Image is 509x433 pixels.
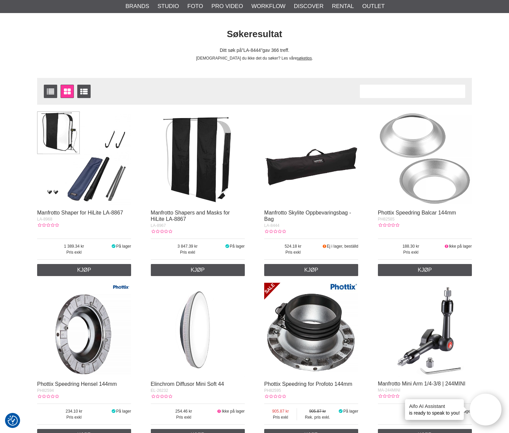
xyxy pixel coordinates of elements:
a: Studio [158,2,179,11]
span: På lager [116,244,131,249]
img: Manfrotto Skylite Oppbevaringsbag - Bag [264,111,358,205]
span: 905.87 [264,408,297,414]
a: søketips [297,56,312,61]
span: [DEMOGRAPHIC_DATA] du ikke det du søker? Les våre [196,56,297,61]
div: Kundevurdering: 0 [264,229,286,235]
span: Rek. pris exkl. [297,414,338,420]
span: PH82594 [37,388,54,393]
span: 3 847.39 [151,243,225,249]
span: 1 389.34 [37,243,111,249]
i: På lager [111,244,116,249]
img: Manfrotto Mini Arm 1/4-3/8 | 244MINI [378,283,472,376]
a: Phottix Speedring Hensel 144mm [37,381,117,387]
a: Outlet [362,2,385,11]
span: EL-26232 [151,388,168,393]
img: Phottix Speedring Hensel 144mm [37,283,131,377]
a: Manfrotto Shaper for HiLite LA-8867 [37,210,123,215]
span: LA-8444 [264,223,279,228]
a: Manfrotto Mini Arm 1/4-3/8 | 244MINI [378,381,466,386]
img: Manfrotto Shapers and Masks for HiLite LA-8867 [151,111,245,205]
a: Discover [294,2,324,11]
span: Pris exkl [264,414,297,420]
a: Manfrotto Skylite Oppbevaringsbag - Bag [264,210,351,222]
span: LA-8968 [37,217,52,222]
i: Snart på lager [322,244,327,249]
i: På lager [224,244,230,249]
a: Phottix Speedring for Profoto 144mm [264,381,352,387]
a: Utvidet liste [77,85,91,98]
div: Kundevurdering: 0 [378,222,399,228]
img: Phottix Speedring Balcar 144mm [378,111,472,205]
span: LA-8444 [242,48,263,53]
a: Rental [332,2,354,11]
div: Kundevurdering: 0 [378,393,399,399]
span: MA-244MINI [378,388,400,393]
span: LA-8967 [151,223,166,228]
img: Manfrotto Shaper for HiLite LA-8867 [37,111,131,205]
span: Ikke på lager [222,409,245,414]
span: 905.87 [297,408,338,414]
div: Kundevurdering: 0 [37,222,59,228]
span: 524.18 [264,243,322,249]
a: Brands [125,2,149,11]
h1: Søkeresultat [32,28,477,41]
a: Kjøp [378,264,472,276]
span: PH82595 [264,388,281,393]
a: Kjøp [151,264,245,276]
span: Ikke på lager [449,244,472,249]
span: På lager [343,409,358,414]
div: is ready to speak to you! [405,399,464,420]
a: Elinchrom Diffusor Mini Soft 44 [151,381,224,387]
span: Pris exkl [151,249,225,255]
i: På lager [111,409,116,414]
img: Phottix Speedring for Profoto 144mm [264,283,358,377]
span: PH82585 [378,217,395,222]
a: Pro Video [211,2,243,11]
span: 1 418.85 [378,408,452,414]
div: Kundevurdering: 0 [151,394,172,400]
div: Kundevurdering: 0 [151,229,172,235]
span: Pris exkl [37,249,111,255]
a: Kjøp [37,264,131,276]
div: Kundevurdering: 0 [264,394,286,400]
span: Pris exkl [264,249,322,255]
span: 188.30 [378,243,444,249]
button: Samtykkepreferanser [8,415,18,427]
span: Pris exkl [378,414,452,420]
span: 254.46 [151,408,217,414]
div: Kundevurdering: 0 [37,394,59,400]
h4: Aifo AI Assistant [409,403,460,410]
a: Phottix Speedring Balcar 144mm [378,210,456,215]
a: Workflow [251,2,286,11]
span: . [312,56,313,61]
span: Ditt søk på gav 366 treff. [220,48,289,53]
span: På lager [230,244,245,249]
span: På lager [457,409,472,414]
a: Vis liste [44,85,57,98]
a: Manfrotto Shapers and Masks for HiLite LA-8867 [151,210,230,222]
a: Foto [187,2,203,11]
span: Ej i lager, beställd [327,244,358,249]
img: Revisit consent button [8,416,18,426]
i: På lager [338,409,343,414]
span: Pris exkl [151,414,217,420]
span: På lager [116,409,131,414]
i: Ikke på lager [217,409,222,414]
span: 234.10 [37,408,111,414]
span: Pris exkl [378,249,444,255]
span: Pris exkl [37,414,111,420]
i: Ikke på lager [444,244,449,249]
a: Kjøp [264,264,358,276]
img: Elinchrom Diffusor Mini Soft 44 [151,283,245,377]
a: Vindusvisning [61,85,74,98]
